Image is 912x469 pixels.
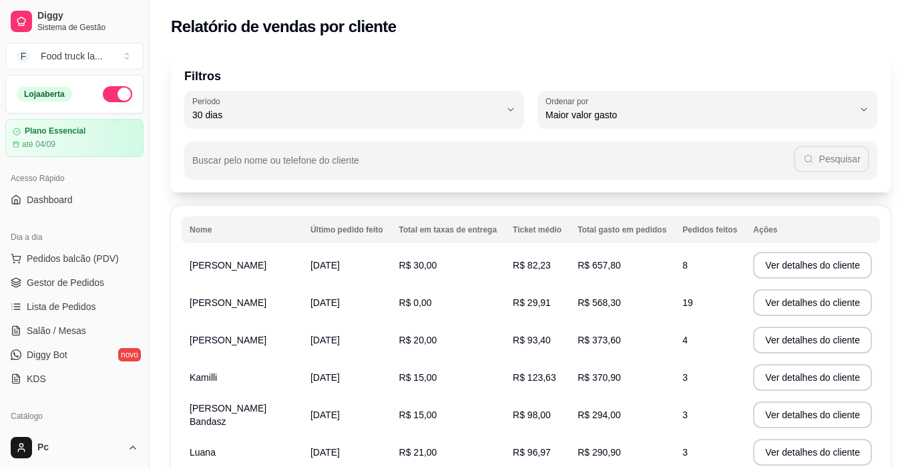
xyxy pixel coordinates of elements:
span: [DATE] [310,372,340,383]
a: Salão / Mesas [5,320,144,341]
span: R$ 93,40 [513,335,551,345]
span: R$ 15,00 [399,410,437,420]
label: Período [192,96,224,107]
span: Kamilli [190,372,217,383]
button: Pedidos balcão (PDV) [5,248,144,269]
th: Último pedido feito [302,216,391,243]
span: R$ 370,90 [578,372,621,383]
span: R$ 30,00 [399,260,437,271]
span: R$ 568,30 [578,297,621,308]
a: Lista de Pedidos [5,296,144,317]
th: Pedidos feitos [674,216,745,243]
th: Total em taxas de entrega [391,216,505,243]
p: Filtros [184,67,877,86]
span: [DATE] [310,297,340,308]
button: Ver detalhes do cliente [753,439,872,466]
span: 3 [682,372,688,383]
button: Select a team [5,43,144,69]
span: R$ 29,91 [513,297,551,308]
button: Pc [5,432,144,464]
span: 3 [682,410,688,420]
a: Gestor de Pedidos [5,272,144,293]
span: Diggy Bot [27,348,67,361]
span: R$ 98,00 [513,410,551,420]
label: Ordenar por [545,96,593,107]
button: Período30 dias [184,91,524,128]
span: R$ 15,00 [399,372,437,383]
input: Buscar pelo nome ou telefone do cliente [192,159,794,172]
span: Diggy [37,10,138,22]
h2: Relatório de vendas por cliente [171,16,397,37]
span: [PERSON_NAME] Bandasz [190,403,266,427]
th: Ticket médio [505,216,569,243]
span: R$ 20,00 [399,335,437,345]
div: Acesso Rápido [5,168,144,189]
a: KDS [5,368,144,389]
a: Diggy Botnovo [5,344,144,365]
span: 30 dias [192,108,500,122]
span: R$ 21,00 [399,447,437,458]
a: DiggySistema de Gestão [5,5,144,37]
span: [PERSON_NAME] [190,260,266,271]
span: R$ 373,60 [578,335,621,345]
span: [DATE] [310,410,340,420]
span: Sistema de Gestão [37,22,138,33]
span: 4 [682,335,688,345]
span: R$ 294,00 [578,410,621,420]
button: Ver detalhes do cliente [753,252,872,279]
span: F [17,49,30,63]
span: Pedidos balcão (PDV) [27,252,119,265]
a: Dashboard [5,189,144,210]
span: 19 [682,297,693,308]
span: [PERSON_NAME] [190,297,266,308]
span: R$ 82,23 [513,260,551,271]
span: Maior valor gasto [545,108,853,122]
span: R$ 96,97 [513,447,551,458]
span: R$ 123,63 [513,372,556,383]
span: [DATE] [310,447,340,458]
article: até 04/09 [22,139,55,150]
button: Alterar Status [103,86,132,102]
span: [PERSON_NAME] [190,335,266,345]
span: 3 [682,447,688,458]
span: 8 [682,260,688,271]
span: Luana [190,447,216,458]
span: R$ 0,00 [399,297,432,308]
span: Dashboard [27,193,73,206]
button: Ordenar porMaior valor gasto [537,91,877,128]
button: Ver detalhes do cliente [753,402,872,428]
div: Food truck la ... [41,49,103,63]
span: Lista de Pedidos [27,300,96,313]
article: Plano Essencial [25,126,85,136]
button: Ver detalhes do cliente [753,364,872,391]
button: Ver detalhes do cliente [753,327,872,353]
th: Total gasto em pedidos [569,216,674,243]
span: Gestor de Pedidos [27,276,104,289]
div: Dia a dia [5,226,144,248]
span: [DATE] [310,260,340,271]
button: Ver detalhes do cliente [753,289,872,316]
div: Catálogo [5,406,144,427]
span: Salão / Mesas [27,324,86,337]
span: KDS [27,372,46,385]
span: R$ 657,80 [578,260,621,271]
th: Ações [745,216,880,243]
div: Loja aberta [17,87,72,102]
span: [DATE] [310,335,340,345]
a: Plano Essencialaté 04/09 [5,119,144,157]
th: Nome [182,216,302,243]
span: Pc [37,442,122,454]
span: R$ 290,90 [578,447,621,458]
